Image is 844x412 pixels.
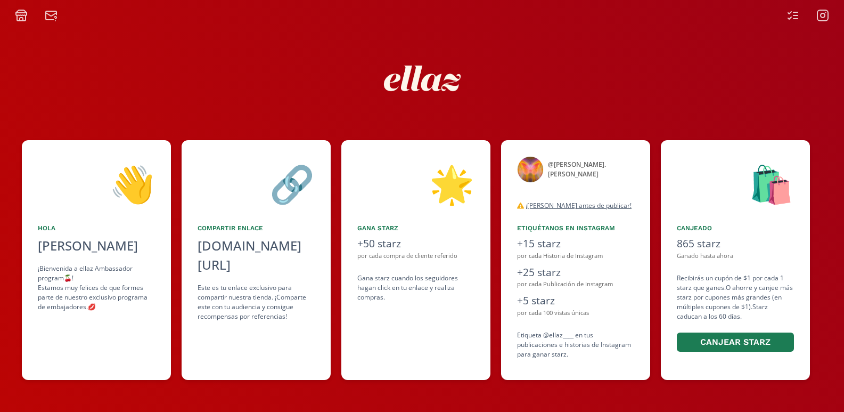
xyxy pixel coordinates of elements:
div: Este es tu enlace exclusivo para compartir nuestra tienda. ¡Comparte este con tu audiencia y cons... [198,283,315,321]
div: por cada 100 vistas únicas [517,309,634,318]
div: +15 starz [517,236,634,252]
div: +25 starz [517,265,634,280]
div: 👋 [38,156,155,211]
div: @ [PERSON_NAME].[PERSON_NAME] [548,160,634,179]
div: +5 starz [517,293,634,309]
div: Compartir Enlace [198,223,315,233]
div: Gana starz cuando los seguidores hagan click en tu enlace y realiza compras . [357,273,474,302]
div: +50 starz [357,236,474,252]
div: Gana starz [357,223,474,233]
div: [DOMAIN_NAME][URL] [198,236,315,274]
div: Etiquétanos en Instagram [517,223,634,233]
div: por cada Publicación de Instagram [517,280,634,289]
div: 🛍️ [677,156,794,211]
div: por cada compra de cliente referido [357,252,474,261]
div: Hola [38,223,155,233]
div: 🌟 [357,156,474,211]
u: ¡[PERSON_NAME] antes de publicar! [526,201,632,210]
div: 🔗 [198,156,315,211]
img: 355290117_6441669875925291_6931941137007987740_n.jpg [517,156,544,183]
img: nKmKAABZpYV7 [374,30,470,126]
div: por cada Historia de Instagram [517,252,634,261]
div: 865 starz [677,236,794,252]
div: Canjeado [677,223,794,233]
div: ¡Bienvenida a ellaz Ambassador program🍒! Estamos muy felices de que formes parte de nuestro exclu... [38,264,155,312]
div: Ganado hasta ahora [677,252,794,261]
div: Recibirás un cupón de $1 por cada 1 starz que ganes. O ahorre y canjee más starz por cupones más ... [677,273,794,354]
div: [PERSON_NAME] [38,236,155,255]
div: Etiqueta @ellaz____ en tus publicaciones e historias de Instagram para ganar starz. [517,330,634,359]
button: Canjear starz [677,333,794,352]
